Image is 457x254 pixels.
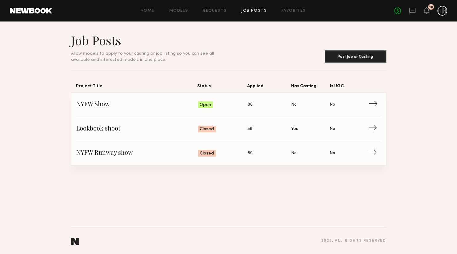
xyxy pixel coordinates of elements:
[76,100,198,109] span: NYFW Show
[200,126,214,132] span: Closed
[291,150,297,157] span: No
[247,83,291,92] span: Applied
[247,101,253,108] span: 86
[325,50,386,63] button: Post Job or Casting
[76,83,198,92] span: Project Title
[291,101,297,108] span: No
[330,150,335,157] span: No
[76,124,198,134] span: Lookbook shoot
[71,33,229,48] h1: Job Posts
[291,126,298,132] span: Yes
[330,83,368,92] span: Is UGC
[321,239,386,243] div: 2025 , all rights reserved
[330,126,335,132] span: No
[369,100,381,109] span: →
[247,150,253,157] span: 80
[71,52,214,62] span: Allow models to apply to your casting or job listing so you can see all available and interested ...
[76,93,381,117] a: NYFW ShowOpen86NoNo→
[368,124,381,134] span: →
[282,9,306,13] a: Favorites
[200,150,214,157] span: Closed
[169,9,188,13] a: Models
[330,101,335,108] span: No
[368,149,381,158] span: →
[76,149,198,158] span: NYFW Runway show
[247,126,253,132] span: 58
[141,9,154,13] a: Home
[200,102,211,108] span: Open
[241,9,267,13] a: Job Posts
[203,9,226,13] a: Requests
[429,6,433,9] div: 18
[76,141,381,165] a: NYFW Runway showClosed80NoNo→
[76,117,381,141] a: Lookbook shootClosed58YesNo→
[197,83,247,92] span: Status
[291,83,330,92] span: Has Casting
